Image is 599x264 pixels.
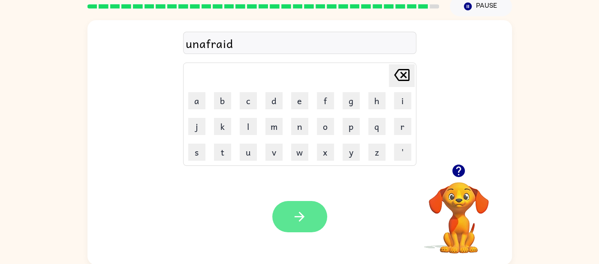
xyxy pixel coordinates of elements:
[188,118,205,135] button: j
[343,144,360,161] button: y
[291,118,308,135] button: n
[368,144,385,161] button: z
[416,169,502,255] video: Your browser must support playing .mp4 files to use Literably. Please try using another browser.
[368,118,385,135] button: q
[214,92,231,109] button: b
[265,92,283,109] button: d
[343,118,360,135] button: p
[265,118,283,135] button: m
[214,118,231,135] button: k
[394,118,411,135] button: r
[291,144,308,161] button: w
[240,144,257,161] button: u
[186,34,414,52] div: unafraid
[188,92,205,109] button: a
[265,144,283,161] button: v
[368,92,385,109] button: h
[317,92,334,109] button: f
[188,144,205,161] button: s
[214,144,231,161] button: t
[317,144,334,161] button: x
[394,92,411,109] button: i
[240,118,257,135] button: l
[343,92,360,109] button: g
[394,144,411,161] button: '
[291,92,308,109] button: e
[240,92,257,109] button: c
[317,118,334,135] button: o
